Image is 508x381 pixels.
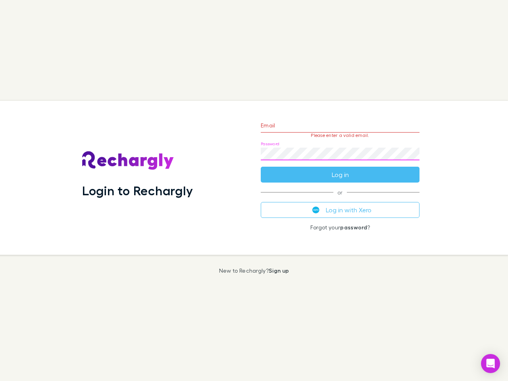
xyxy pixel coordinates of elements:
[312,206,319,214] img: Xero's logo
[261,202,419,218] button: Log in with Xero
[261,224,419,231] p: Forgot your ?
[261,133,419,138] p: Please enter a valid email.
[269,267,289,274] a: Sign up
[340,224,367,231] a: password
[261,141,279,147] label: Password
[219,267,289,274] p: New to Rechargly?
[82,183,193,198] h1: Login to Rechargly
[261,167,419,183] button: Log in
[82,151,174,170] img: Rechargly's Logo
[481,354,500,373] div: Open Intercom Messenger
